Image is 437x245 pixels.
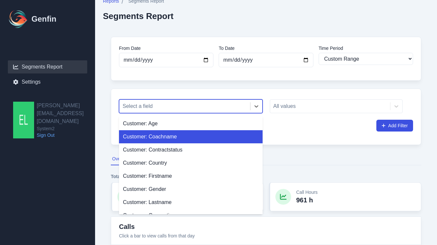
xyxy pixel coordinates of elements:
button: Add Filter [376,120,413,132]
h3: Calls [119,222,195,231]
a: Settings [8,75,87,89]
h2: [PERSON_NAME][EMAIL_ADDRESS][DOMAIN_NAME] [37,102,95,125]
h1: Genfin [31,14,56,24]
div: Customer: Firstname [119,170,263,183]
label: To Date [219,45,313,51]
h2: Segments Report [103,11,173,21]
p: 961 h [296,195,318,205]
a: Sign Out [37,132,95,138]
div: Customer: Country [119,156,263,170]
div: Customer: Gender [119,183,263,196]
label: From Date [119,45,213,51]
div: Customer: Occupation [119,209,263,222]
a: Segments Report [8,60,87,73]
p: Click a bar to view calls from that day [119,233,195,239]
div: Customer: Lastname [119,196,263,209]
span: System2 [37,125,95,132]
img: Logo [8,9,29,30]
p: Call Hours [296,189,318,195]
img: elissa@system2.fitness [13,102,34,138]
div: Customer: Coachname [119,130,263,143]
h4: Totals (date range) [111,173,421,180]
button: Overview [111,153,132,165]
div: Customer: Contractstatus [119,143,263,156]
div: Customer: Age [119,117,263,130]
label: Time Period [319,45,413,51]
